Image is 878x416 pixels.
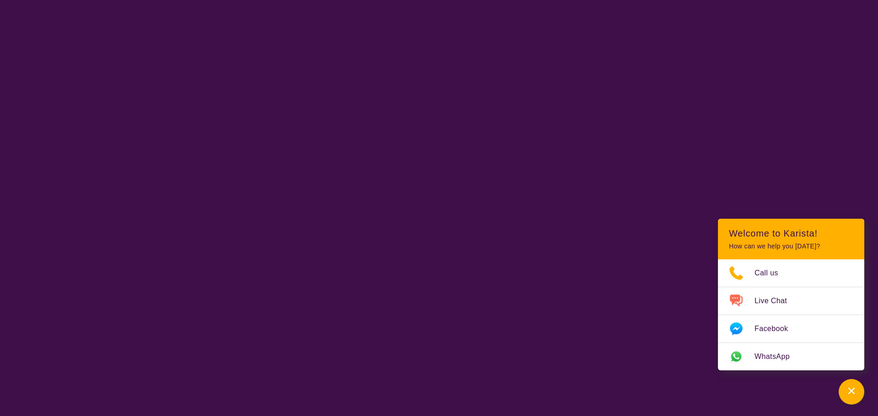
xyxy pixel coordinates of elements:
h2: Welcome to Karista! [729,228,853,239]
ul: Choose channel [718,259,864,370]
p: How can we help you [DATE]? [729,242,853,250]
span: WhatsApp [755,350,801,363]
span: Facebook [755,322,799,336]
span: Call us [755,266,789,280]
span: Live Chat [755,294,798,308]
a: Web link opens in a new tab. [718,343,864,370]
button: Channel Menu [839,379,864,405]
div: Channel Menu [718,219,864,370]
